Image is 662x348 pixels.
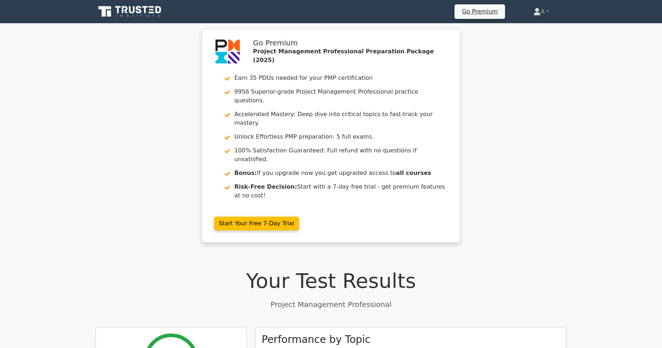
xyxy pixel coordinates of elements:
[457,7,502,16] a: Go Premium
[96,299,566,310] p: Project Management Professional
[262,333,371,346] h3: Performance by Topic
[516,4,566,19] a: A
[214,217,299,230] a: Start Your Free 7-Day Trial
[96,269,566,293] h1: Your Test Results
